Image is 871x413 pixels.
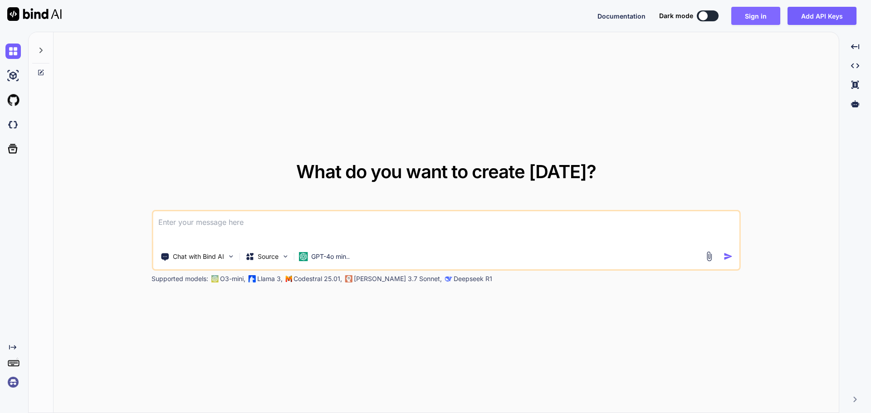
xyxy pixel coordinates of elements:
p: Llama 3, [257,274,283,283]
img: Bind AI [7,7,62,21]
p: Chat with Bind AI [173,252,224,261]
button: Add API Keys [788,7,856,25]
img: signin [5,374,21,390]
button: Sign in [731,7,780,25]
img: Pick Tools [227,253,235,260]
span: What do you want to create [DATE]? [296,160,596,183]
p: Source [258,252,279,261]
p: O3-mini, [220,274,245,283]
img: Mistral-AI [285,276,292,282]
p: GPT-4o min.. [311,252,350,261]
img: ai-studio [5,68,21,83]
img: claude [445,275,452,282]
img: GPT-4 [211,275,218,282]
img: GPT-4o mini [298,252,308,261]
img: githubLight [5,92,21,108]
span: Dark mode [659,11,693,20]
button: Documentation [597,11,646,21]
span: Documentation [597,12,646,20]
img: attachment [704,251,714,262]
img: claude [345,275,352,282]
img: Pick Models [281,253,289,260]
p: Deepseek R1 [454,274,492,283]
p: Codestral 25.01, [294,274,342,283]
img: icon [724,252,733,261]
p: [PERSON_NAME] 3.7 Sonnet, [354,274,442,283]
img: chat [5,44,21,59]
p: Supported models: [152,274,208,283]
img: darkCloudIdeIcon [5,117,21,132]
img: Llama2 [248,275,255,282]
